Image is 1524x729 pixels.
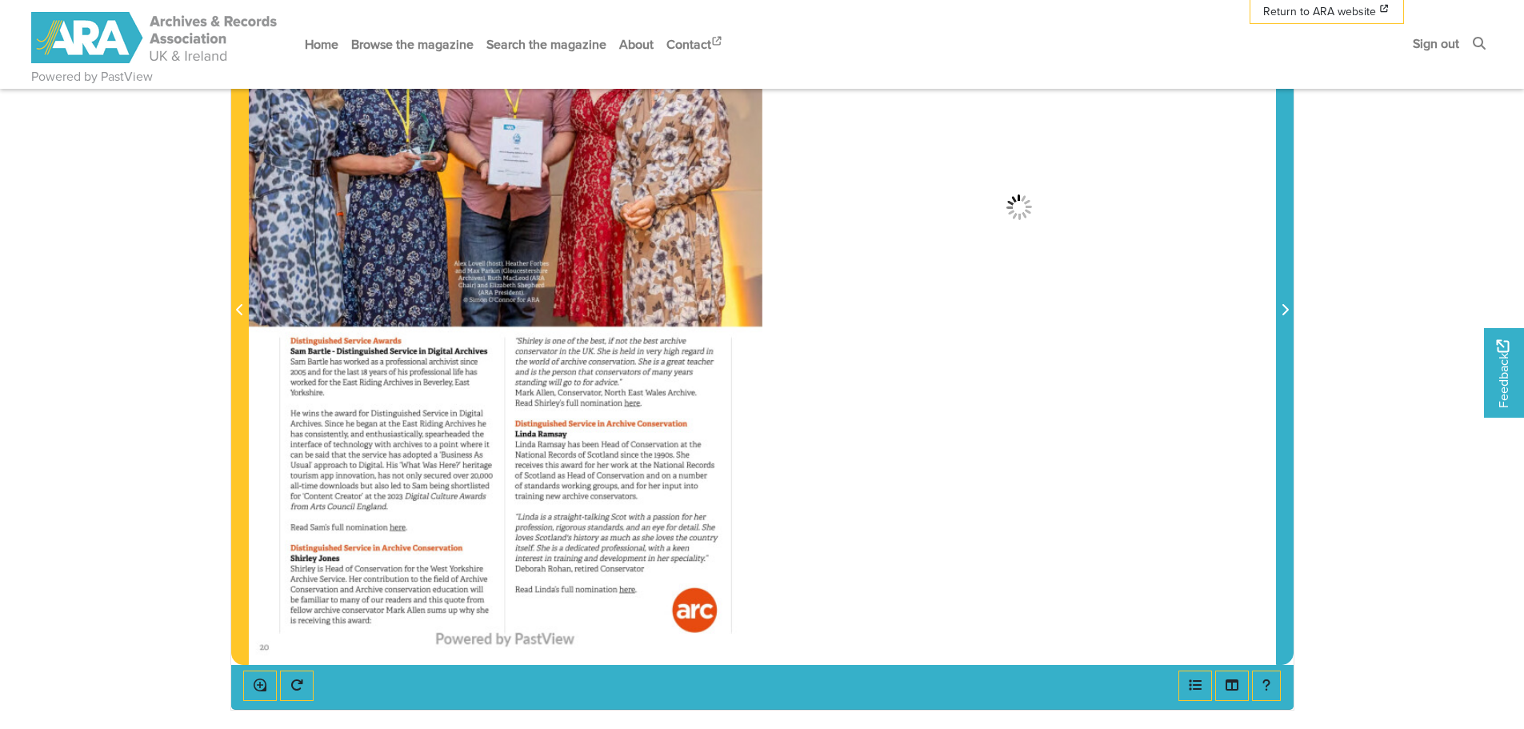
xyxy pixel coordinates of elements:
[345,23,480,66] a: Browse the magazine
[660,23,730,66] a: Contact
[480,23,613,66] a: Search the magazine
[1263,3,1376,20] span: Return to ARA website
[613,23,660,66] a: About
[31,3,279,73] a: ARA - ARC Magazine | Powered by PastView logo
[31,67,153,86] a: Powered by PastView
[298,23,345,66] a: Home
[1252,671,1281,701] button: Help
[1178,671,1212,701] button: Open metadata window
[1406,22,1466,65] a: Sign out
[1215,671,1249,701] button: Thumbnails
[1484,328,1524,418] a: Would you like to provide feedback?
[280,671,314,701] button: Rotate the book
[1494,339,1513,407] span: Feedback
[243,671,277,701] button: Enable or disable loupe tool (Alt+L)
[31,12,279,63] img: ARA - ARC Magazine | Powered by PastView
